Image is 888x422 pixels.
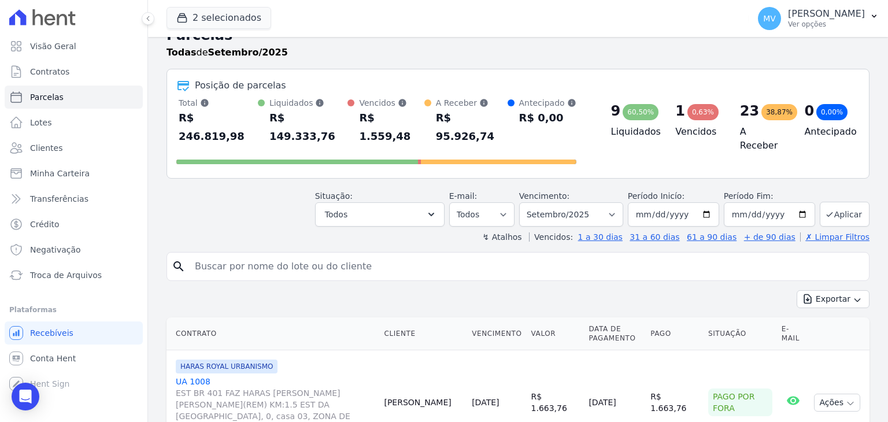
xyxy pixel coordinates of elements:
span: Troca de Arquivos [30,269,102,281]
a: Crédito [5,213,143,236]
label: Vencimento: [519,191,569,201]
div: 1 [675,102,685,120]
span: Lotes [30,117,52,128]
div: R$ 95.926,74 [436,109,508,146]
button: Exportar [797,290,869,308]
a: Negativação [5,238,143,261]
a: Troca de Arquivos [5,264,143,287]
button: Ações [814,394,860,412]
label: E-mail: [449,191,478,201]
div: Vencidos [359,97,424,109]
div: Open Intercom Messenger [12,383,39,410]
a: [DATE] [472,398,499,407]
span: Contratos [30,66,69,77]
div: R$ 1.559,48 [359,109,424,146]
a: + de 90 dias [744,232,795,242]
div: 38,87% [761,104,797,120]
a: Contratos [5,60,143,83]
i: search [172,260,186,273]
p: Ver opções [788,20,865,29]
a: Visão Geral [5,35,143,58]
p: [PERSON_NAME] [788,8,865,20]
div: 0,63% [687,104,719,120]
div: Pago por fora [708,388,772,416]
div: 0,00% [816,104,848,120]
label: Período Inicío: [628,191,684,201]
th: Vencimento [467,317,526,350]
input: Buscar por nome do lote ou do cliente [188,255,864,278]
label: Vencidos: [529,232,573,242]
span: Transferências [30,193,88,205]
span: Crédito [30,219,60,230]
span: Negativação [30,244,81,256]
th: Valor [527,317,584,350]
a: 61 a 90 dias [687,232,737,242]
div: Liquidados [269,97,348,109]
div: 60,50% [623,104,658,120]
th: Data de Pagamento [584,317,646,350]
span: Conta Hent [30,353,76,364]
span: Todos [325,208,347,221]
a: Minha Carteira [5,162,143,185]
a: Parcelas [5,86,143,109]
th: Pago [646,317,704,350]
div: R$ 246.819,98 [179,109,258,146]
span: Clientes [30,142,62,154]
a: 31 a 60 dias [630,232,679,242]
span: MV [763,14,776,23]
strong: Setembro/2025 [208,47,288,58]
div: A Receber [436,97,508,109]
label: ↯ Atalhos [482,232,521,242]
th: Cliente [379,317,467,350]
div: 0 [804,102,814,120]
div: R$ 149.333,76 [269,109,348,146]
th: Situação [704,317,777,350]
div: Plataformas [9,303,138,317]
button: Aplicar [820,202,869,227]
button: MV [PERSON_NAME] Ver opções [749,2,888,35]
span: Visão Geral [30,40,76,52]
span: Parcelas [30,91,64,103]
button: Todos [315,202,445,227]
a: Lotes [5,111,143,134]
div: R$ 0,00 [519,109,576,127]
a: ✗ Limpar Filtros [800,232,869,242]
label: Situação: [315,191,353,201]
span: Minha Carteira [30,168,90,179]
button: 2 selecionados [166,7,271,29]
a: Recebíveis [5,321,143,345]
label: Período Fim: [724,190,815,202]
div: Antecipado [519,97,576,109]
div: Posição de parcelas [195,79,286,92]
th: Contrato [166,317,379,350]
a: Clientes [5,136,143,160]
a: Conta Hent [5,347,143,370]
span: Recebíveis [30,327,73,339]
h4: Liquidados [611,125,657,139]
h4: Vencidos [675,125,721,139]
th: E-mail [777,317,810,350]
strong: Todas [166,47,197,58]
div: 9 [611,102,621,120]
h4: Antecipado [804,125,850,139]
div: 23 [740,102,759,120]
span: HARAS ROYAL URBANISMO [176,360,277,373]
a: 1 a 30 dias [578,232,623,242]
a: Transferências [5,187,143,210]
p: de [166,46,288,60]
h4: A Receber [740,125,786,153]
div: Total [179,97,258,109]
